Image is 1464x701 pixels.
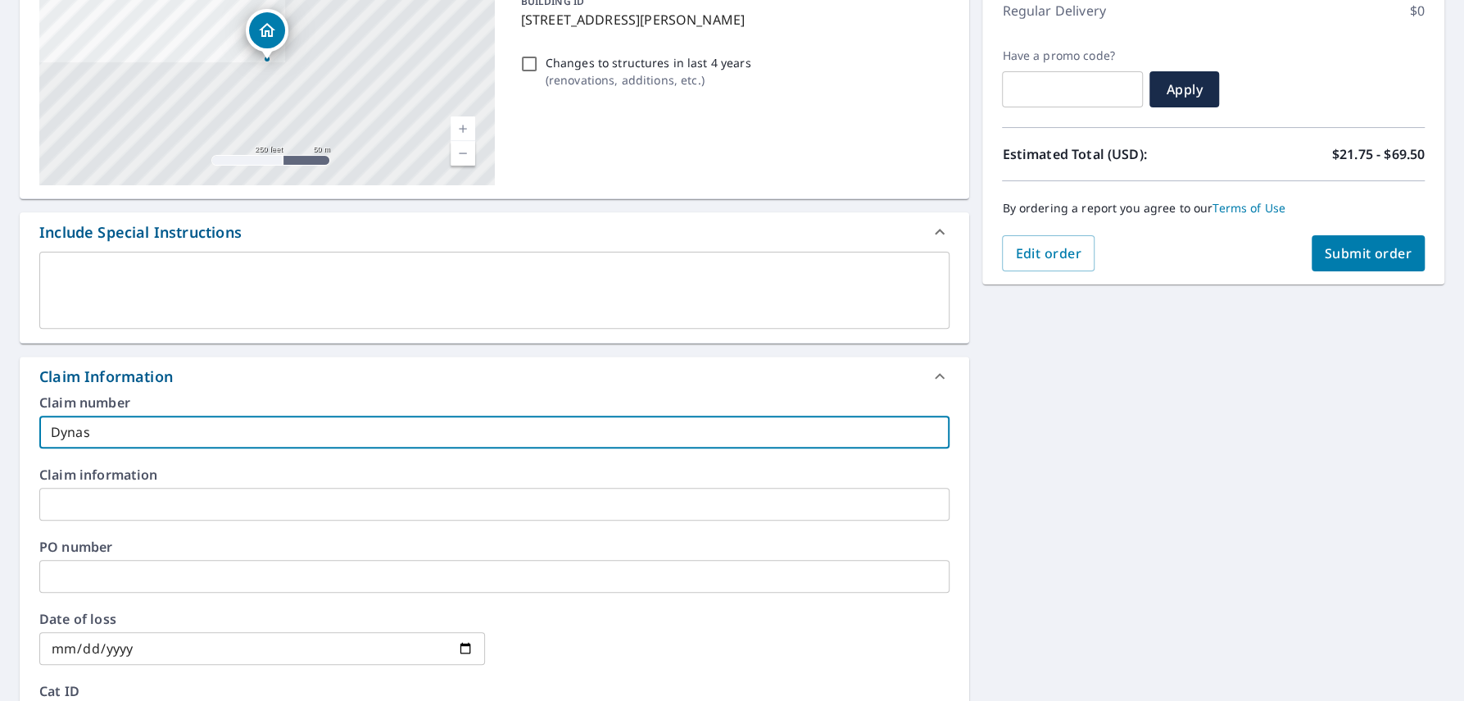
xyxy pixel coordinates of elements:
label: Have a promo code? [1002,48,1143,63]
p: Regular Delivery [1002,1,1105,20]
a: Current Level 17, Zoom Out [451,141,475,166]
button: Edit order [1002,235,1095,271]
p: ( renovations, additions, etc. ) [546,71,751,89]
div: Include Special Instructions [20,212,969,252]
div: Include Special Instructions [39,221,242,244]
p: Estimated Total (USD): [1002,144,1213,164]
p: By ordering a report you agree to our [1002,201,1425,216]
div: Claim Information [39,366,173,388]
div: Claim Information [20,357,969,396]
label: Claim number [39,396,950,409]
p: [STREET_ADDRESS][PERSON_NAME] [521,10,944,30]
span: Apply [1163,80,1206,98]
label: Claim information [39,468,950,481]
span: Submit order [1325,244,1412,262]
a: Current Level 17, Zoom In [451,116,475,141]
a: Terms of Use [1212,200,1285,216]
p: Changes to structures in last 4 years [546,54,751,71]
button: Submit order [1312,235,1425,271]
div: Dropped pin, building 1, Residential property, 111 E South St Corry, PA 16407 [246,9,288,60]
span: Edit order [1015,244,1081,262]
p: $21.75 - $69.50 [1332,144,1425,164]
label: Cat ID [39,685,950,698]
button: Apply [1149,71,1219,107]
label: Date of loss [39,612,485,626]
label: PO number [39,540,950,553]
p: $0 [1410,1,1425,20]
